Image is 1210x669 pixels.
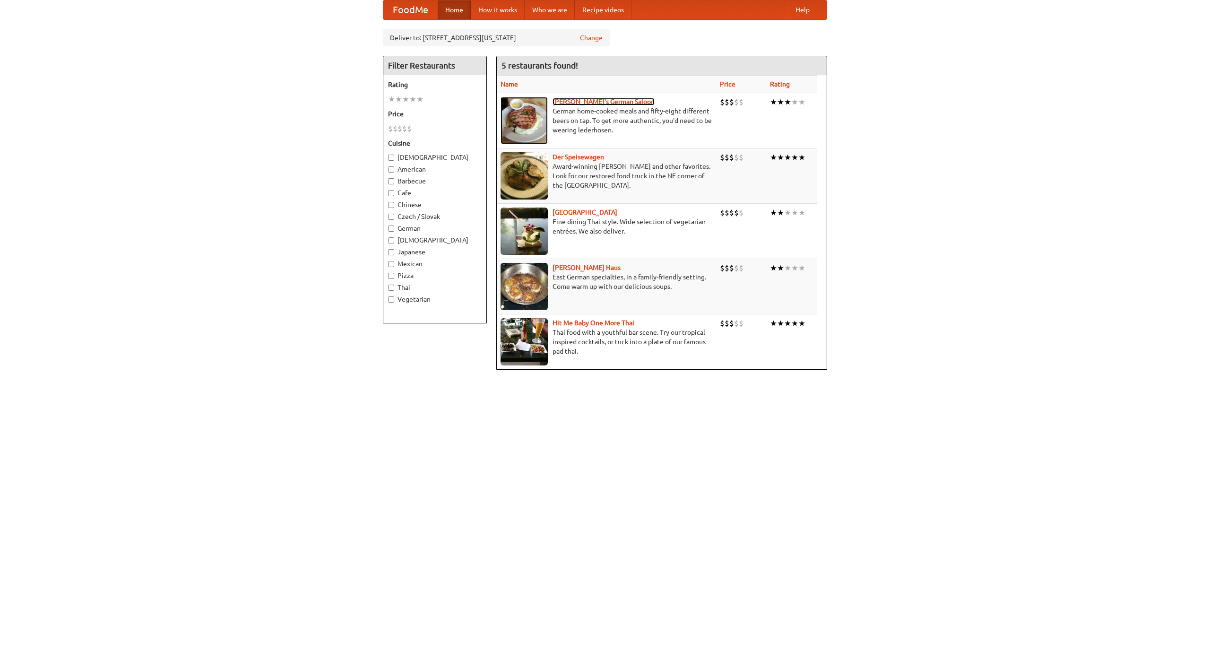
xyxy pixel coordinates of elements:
label: Mexican [388,259,482,269]
input: German [388,226,394,232]
a: Change [580,33,603,43]
h5: Rating [388,80,482,89]
li: $ [739,263,743,273]
li: $ [734,263,739,273]
li: ★ [798,208,805,218]
li: $ [725,263,729,273]
li: $ [729,263,734,273]
li: $ [398,123,402,134]
li: $ [739,208,743,218]
a: Help [788,0,817,19]
li: ★ [388,94,395,104]
input: Vegetarian [388,296,394,303]
a: Der Speisewagen [553,153,604,161]
p: East German specialties, in a family-friendly setting. Come warm up with our delicious soups. [501,272,712,291]
li: $ [729,97,734,107]
li: ★ [791,263,798,273]
input: Barbecue [388,178,394,184]
li: $ [729,208,734,218]
img: babythai.jpg [501,318,548,365]
li: ★ [798,318,805,329]
h5: Price [388,109,482,119]
label: Thai [388,283,482,292]
li: $ [725,208,729,218]
li: ★ [416,94,423,104]
li: $ [734,318,739,329]
li: ★ [770,318,777,329]
a: Price [720,80,735,88]
p: Thai food with a youthful bar scene. Try our tropical inspired cocktails, or tuck into a plate of... [501,328,712,356]
a: [PERSON_NAME]'s German Saloon [553,98,655,105]
li: ★ [798,263,805,273]
img: satay.jpg [501,208,548,255]
li: ★ [770,263,777,273]
li: ★ [784,208,791,218]
li: $ [402,123,407,134]
label: Barbecue [388,176,482,186]
input: [DEMOGRAPHIC_DATA] [388,237,394,243]
input: American [388,166,394,173]
li: $ [393,123,398,134]
li: $ [729,318,734,329]
label: Czech / Slovak [388,212,482,221]
label: [DEMOGRAPHIC_DATA] [388,153,482,162]
li: $ [739,152,743,163]
li: ★ [777,208,784,218]
li: ★ [784,152,791,163]
input: [DEMOGRAPHIC_DATA] [388,155,394,161]
li: ★ [784,318,791,329]
li: ★ [409,94,416,104]
li: ★ [798,152,805,163]
li: ★ [791,318,798,329]
input: Cafe [388,190,394,196]
a: [PERSON_NAME] Haus [553,264,621,271]
li: $ [720,263,725,273]
a: Hit Me Baby One More Thai [553,319,634,327]
div: Deliver to: [STREET_ADDRESS][US_STATE] [383,29,610,46]
li: ★ [798,97,805,107]
li: ★ [784,97,791,107]
p: Fine dining Thai-style. Wide selection of vegetarian entrées. We also deliver. [501,217,712,236]
li: ★ [770,152,777,163]
li: $ [734,208,739,218]
label: Vegetarian [388,295,482,304]
li: ★ [777,97,784,107]
li: ★ [791,152,798,163]
img: speisewagen.jpg [501,152,548,200]
label: [DEMOGRAPHIC_DATA] [388,235,482,245]
li: $ [734,152,739,163]
ng-pluralize: 5 restaurants found! [501,61,578,70]
a: Recipe videos [575,0,631,19]
input: Mexican [388,261,394,267]
li: $ [739,97,743,107]
li: ★ [791,97,798,107]
li: $ [729,152,734,163]
label: Cafe [388,188,482,198]
a: Who we are [525,0,575,19]
img: esthers.jpg [501,97,548,144]
b: [GEOGRAPHIC_DATA] [553,209,617,216]
li: $ [388,123,393,134]
li: $ [725,152,729,163]
label: Japanese [388,247,482,257]
li: ★ [777,263,784,273]
li: $ [739,318,743,329]
a: Name [501,80,518,88]
p: Award-winning [PERSON_NAME] and other favorites. Look for our restored food truck in the NE corne... [501,162,712,190]
li: $ [720,318,725,329]
input: Pizza [388,273,394,279]
h5: Cuisine [388,139,482,148]
a: FoodMe [383,0,438,19]
li: $ [720,208,725,218]
label: German [388,224,482,233]
li: ★ [770,97,777,107]
h4: Filter Restaurants [383,56,486,75]
a: Home [438,0,471,19]
li: ★ [784,263,791,273]
label: Pizza [388,271,482,280]
li: $ [407,123,412,134]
